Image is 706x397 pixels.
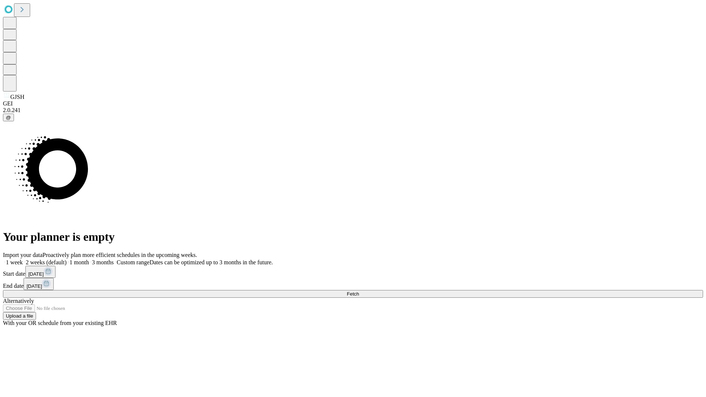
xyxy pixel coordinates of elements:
span: GJSH [10,94,24,100]
div: GEI [3,100,703,107]
div: 2.0.241 [3,107,703,114]
span: 1 week [6,259,23,265]
div: End date [3,278,703,290]
span: Dates can be optimized up to 3 months in the future. [150,259,273,265]
button: @ [3,114,14,121]
button: Upload a file [3,312,36,320]
button: [DATE] [25,266,56,278]
span: Custom range [117,259,149,265]
span: 2 weeks (default) [26,259,67,265]
span: @ [6,115,11,120]
h1: Your planner is empty [3,230,703,244]
span: Proactively plan more efficient schedules in the upcoming weeks. [43,252,197,258]
button: [DATE] [24,278,54,290]
button: Fetch [3,290,703,298]
div: Start date [3,266,703,278]
span: [DATE] [26,283,42,289]
span: 3 months [92,259,114,265]
span: Alternatively [3,298,34,304]
span: [DATE] [28,271,44,277]
span: 1 month [69,259,89,265]
span: Import your data [3,252,43,258]
span: With your OR schedule from your existing EHR [3,320,117,326]
span: Fetch [347,291,359,297]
